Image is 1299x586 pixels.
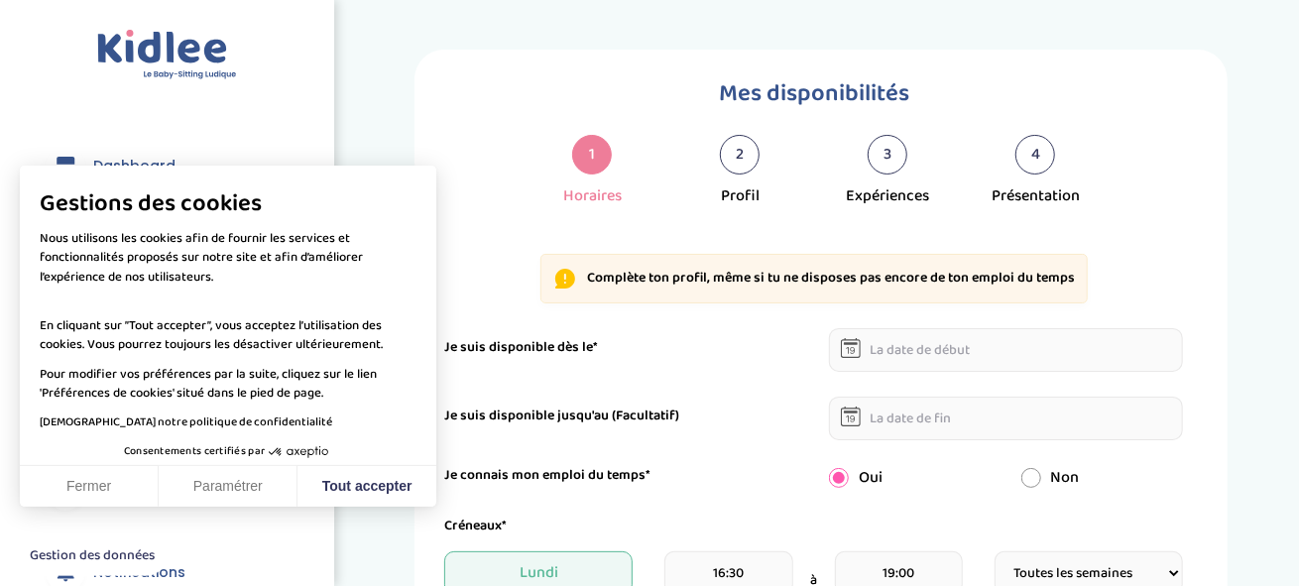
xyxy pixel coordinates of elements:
[269,422,328,482] svg: Axeptio
[720,135,760,175] div: 2
[40,189,416,219] span: Gestions des cookies
[40,365,416,404] p: Pour modifier vos préférences par la suite, cliquez sur le lien 'Préférences de cookies' situé da...
[114,439,342,465] button: Consentements certifiés par
[40,229,416,288] p: Nous utilisons les cookies afin de fournir les services et fonctionnalités proposés sur notre sit...
[30,130,304,201] a: Dashboard
[829,328,1184,372] input: La date de début
[444,516,507,536] label: Créneaux*
[297,466,436,508] button: Tout accepter
[40,296,416,355] p: En cliquant sur ”Tout accepter”, vous acceptez l’utilisation des cookies. Vous pourrez toujours l...
[572,135,612,175] div: 1
[444,406,679,426] label: Je suis disponible jusqu'au (Facultatif)
[93,156,176,176] span: Dashboard
[159,466,297,508] button: Paramétrer
[868,135,907,175] div: 3
[444,74,1183,113] h1: Mes disponibilités
[1015,135,1055,175] div: 4
[829,397,1184,440] input: La date de fin
[587,269,1075,289] p: Complète ton profil, même si tu ne disposes pas encore de ton emploi du temps
[846,184,929,208] div: Expériences
[563,184,622,208] div: Horaires
[721,184,760,208] div: Profil
[20,466,159,508] button: Fermer
[97,30,237,80] img: logo.svg
[992,184,1080,208] div: Présentation
[444,465,650,486] label: Je connais mon emploi du temps*
[814,466,1006,490] div: Oui
[18,535,167,577] button: Fermer le widget sans consentement
[444,337,598,358] label: Je suis disponible dès le*
[124,446,265,457] span: Consentements certifiés par
[30,547,155,565] span: Gestion des données
[40,412,332,431] a: [DEMOGRAPHIC_DATA] notre politique de confidentialité
[1006,466,1199,490] div: Non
